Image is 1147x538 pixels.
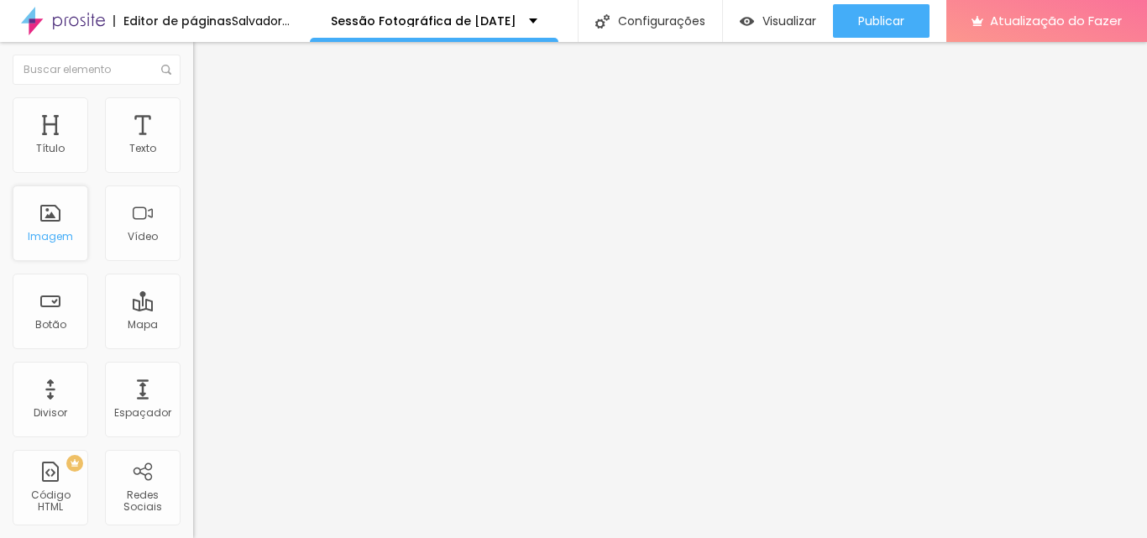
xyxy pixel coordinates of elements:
[618,13,705,29] font: Configurações
[123,13,232,29] font: Editor de páginas
[123,488,162,514] font: Redes Sociais
[161,65,171,75] img: Ícone
[13,55,181,85] input: Buscar elemento
[740,14,754,29] img: view-1.svg
[35,317,66,332] font: Botão
[114,405,171,420] font: Espaçador
[28,229,73,243] font: Imagem
[36,141,65,155] font: Título
[762,13,816,29] font: Visualizar
[128,317,158,332] font: Mapa
[858,13,904,29] font: Publicar
[833,4,930,38] button: Publicar
[990,12,1122,29] font: Atualização do Fazer
[128,229,158,243] font: Vídeo
[129,141,156,155] font: Texto
[595,14,610,29] img: Ícone
[34,405,67,420] font: Divisor
[723,4,833,38] button: Visualizar
[232,13,290,29] font: Salvador...
[331,13,516,29] font: Sessão Fotográfica de [DATE]
[31,488,71,514] font: Código HTML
